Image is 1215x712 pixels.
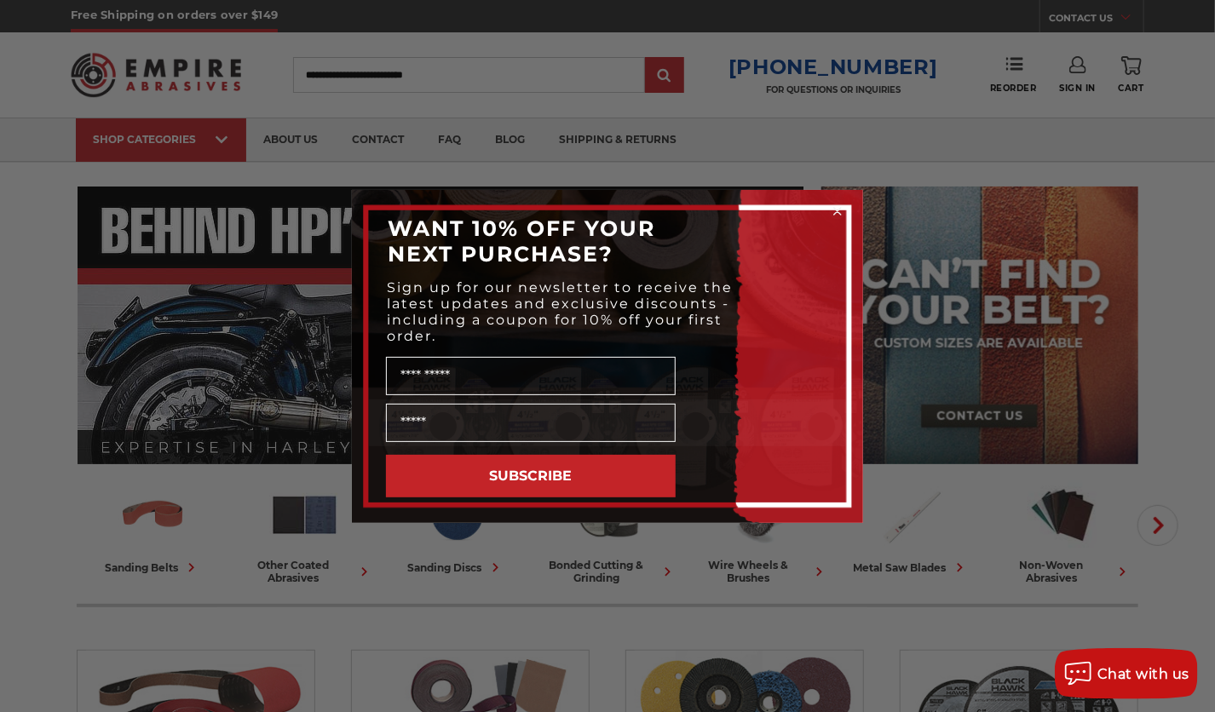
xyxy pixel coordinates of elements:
[1097,666,1189,682] span: Chat with us
[1055,648,1198,699] button: Chat with us
[386,404,676,442] input: Email
[829,203,846,220] button: Close dialog
[387,279,733,344] span: Sign up for our newsletter to receive the latest updates and exclusive discounts - including a co...
[386,455,676,497] button: SUBSCRIBE
[388,215,655,267] span: WANT 10% OFF YOUR NEXT PURCHASE?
